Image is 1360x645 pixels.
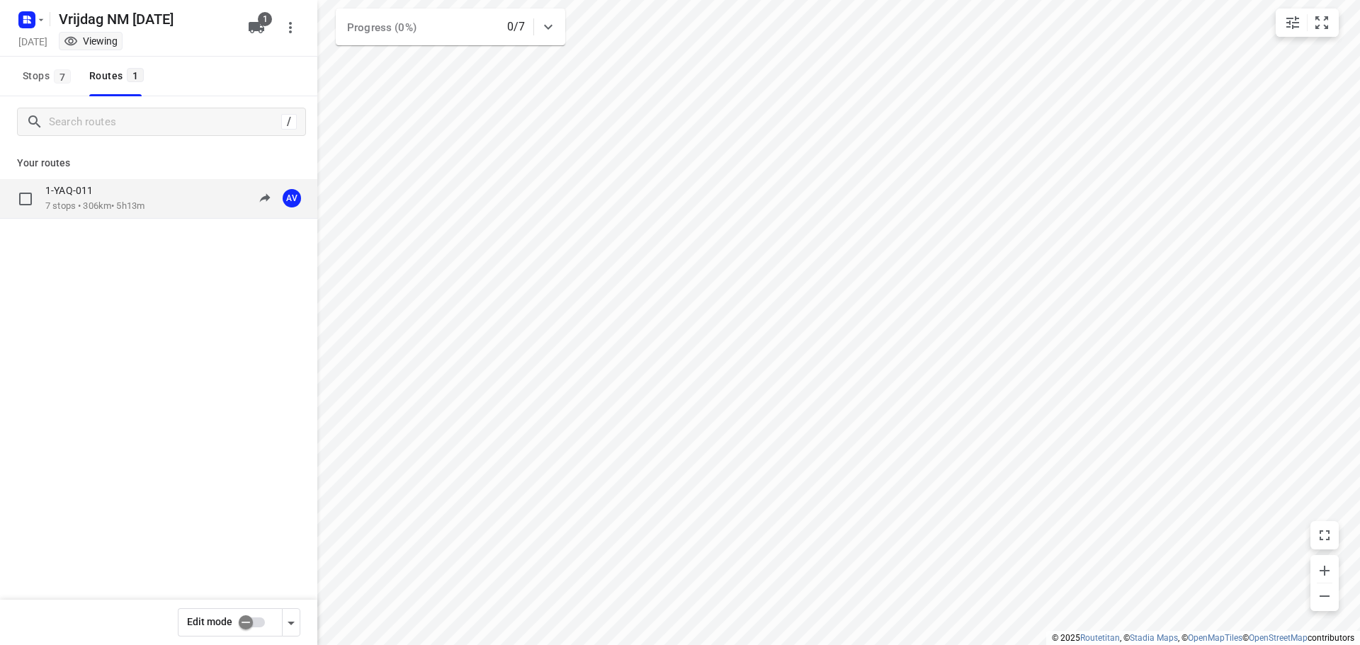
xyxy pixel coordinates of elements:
input: Search routes [49,111,281,133]
div: / [281,114,297,130]
p: 7 stops • 306km • 5h13m [45,200,144,213]
p: 1-YAQ-011 [45,184,101,197]
p: 0/7 [507,18,525,35]
span: 7 [54,69,71,84]
button: Map settings [1279,8,1307,37]
button: 1 [242,13,271,42]
a: OpenMapTiles [1188,633,1242,643]
div: You are currently in view mode. To make any changes, go to edit project. [64,34,118,48]
p: Your routes [17,156,300,171]
span: Stops [23,67,75,85]
a: Routetitan [1080,633,1120,643]
span: Edit mode [187,616,232,627]
a: Stadia Maps [1130,633,1178,643]
div: Driver app settings [283,613,300,631]
span: 1 [258,12,272,26]
div: Progress (0%)0/7 [336,8,565,45]
a: OpenStreetMap [1249,633,1308,643]
span: Progress (0%) [347,21,416,34]
div: small contained button group [1276,8,1339,37]
span: Select [11,185,40,213]
li: © 2025 , © , © © contributors [1052,633,1354,643]
button: Send to driver [251,184,279,212]
button: More [276,13,305,42]
button: Fit zoom [1308,8,1336,37]
div: Routes [89,67,148,85]
span: 1 [127,68,144,82]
